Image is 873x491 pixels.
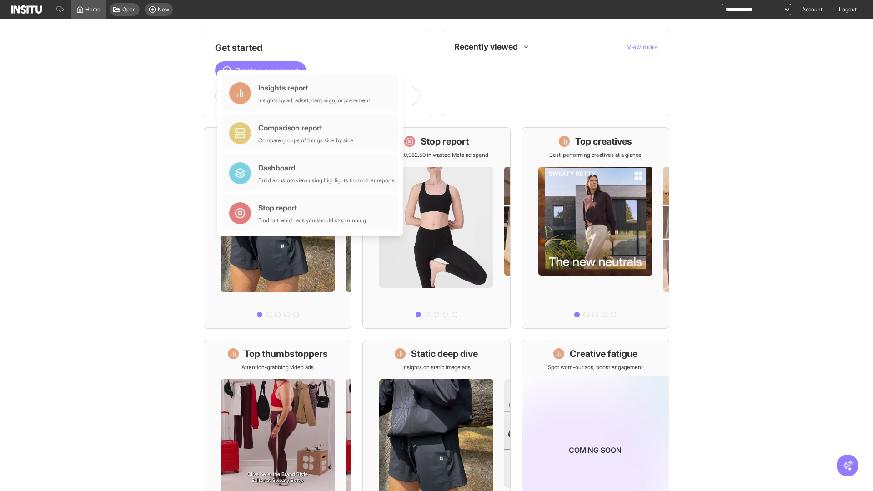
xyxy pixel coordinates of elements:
[411,347,478,360] h1: Static deep dive
[258,97,370,104] div: Insights by ad, adset, campaign, or placement
[241,364,314,371] p: Attention-grabbing video ads
[522,127,669,329] a: Top creativesBest-performing creatives at a glance
[258,202,366,213] div: Stop report
[627,43,658,50] span: View more
[362,127,510,329] a: Stop reportSave £20,982.50 in wasted Meta ad spend
[204,127,351,329] a: What's live nowSee all active ads instantly
[258,217,366,224] div: Find out which ads you should stop running
[85,6,100,13] span: Home
[235,65,299,76] span: Create a new report
[258,122,354,133] div: Comparison report
[258,82,370,93] div: Insights report
[258,177,395,184] div: Build a custom view using highlights from other reports
[473,61,502,69] span: Placements
[627,42,658,51] button: View more
[122,6,136,13] span: Open
[473,61,651,69] span: Placements
[457,60,468,70] div: Insights
[11,5,42,14] img: Logo
[575,135,632,148] h1: Top creatives
[473,81,500,89] span: TikTok Ads
[384,151,488,159] p: Save £20,982.50 in wasted Meta ad spend
[421,135,469,148] h1: Stop report
[402,364,471,371] p: Insights on static image ads
[158,6,169,13] span: New
[258,137,354,144] div: Compare groups of things side by side
[258,162,395,173] div: Dashboard
[215,61,306,80] button: Create a new report
[549,151,642,159] p: Best-performing creatives at a glance
[457,80,468,90] div: Insights
[215,41,420,54] h1: Get started
[244,347,328,360] h1: Top thumbstoppers
[473,81,651,89] span: TikTok Ads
